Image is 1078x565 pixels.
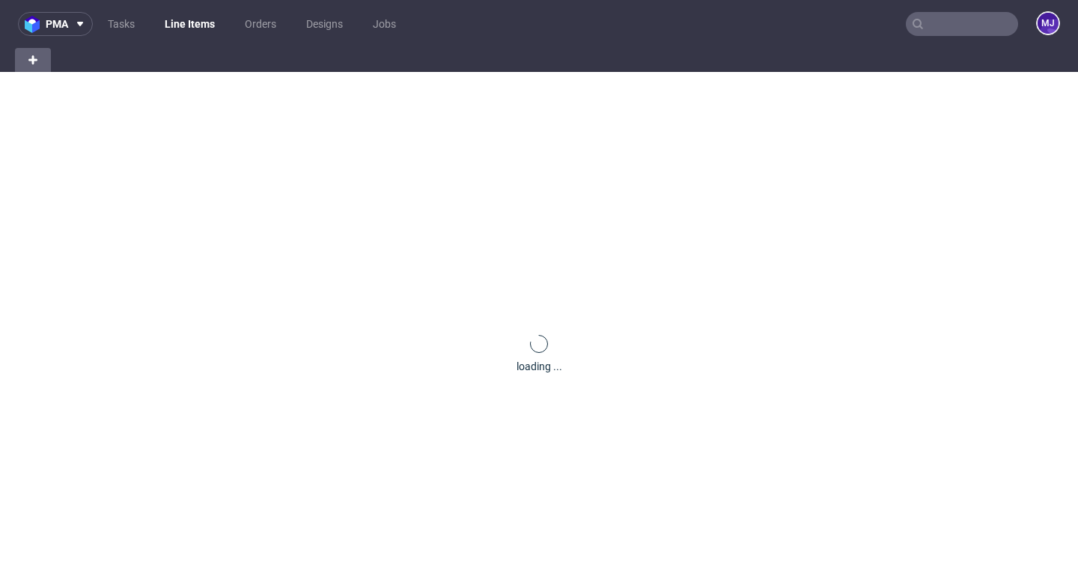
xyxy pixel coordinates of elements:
[1038,13,1059,34] figcaption: MJ
[156,12,224,36] a: Line Items
[517,359,562,374] div: loading ...
[99,12,144,36] a: Tasks
[18,12,93,36] button: pma
[25,16,46,33] img: logo
[297,12,352,36] a: Designs
[236,12,285,36] a: Orders
[46,19,68,29] span: pma
[364,12,405,36] a: Jobs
